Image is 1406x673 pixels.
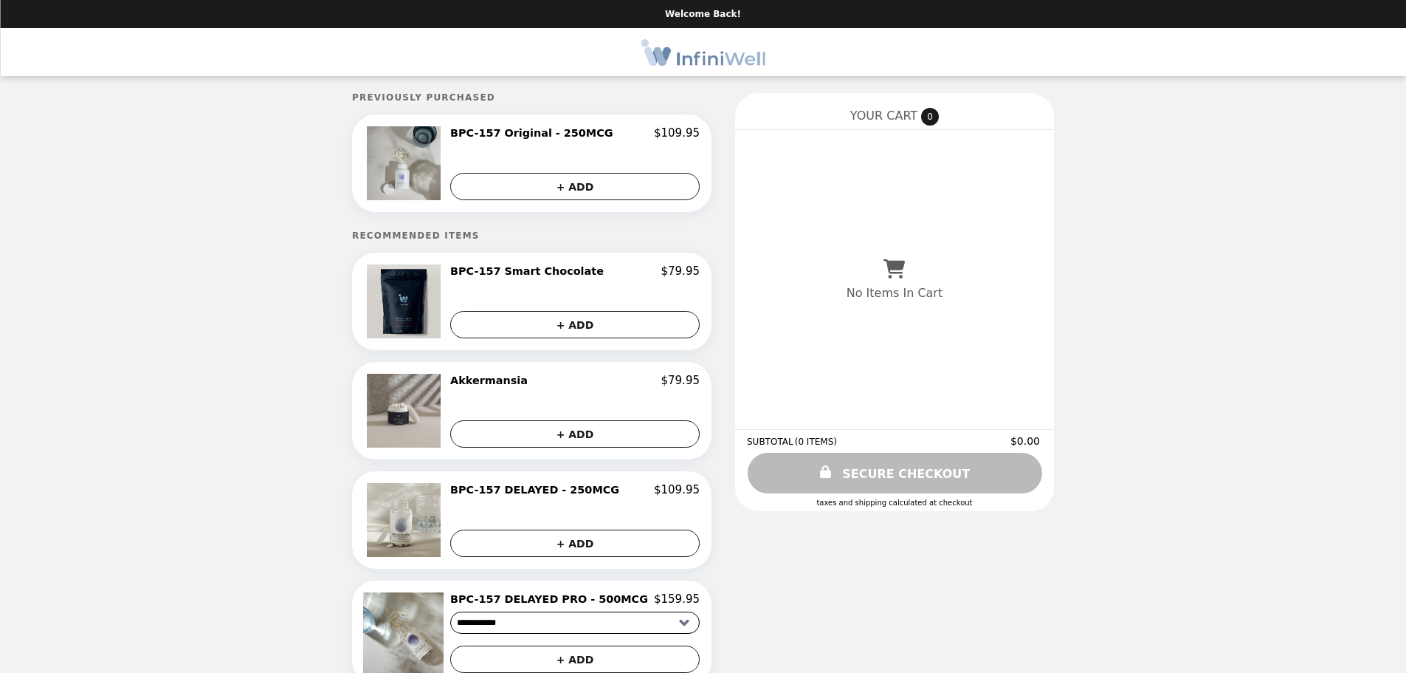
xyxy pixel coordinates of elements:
[654,483,700,496] p: $109.95
[367,374,444,448] img: Akkermansia
[641,37,765,67] img: Brand Logo
[450,374,534,387] h2: Akkermansia
[450,311,700,338] button: + ADD
[661,264,700,278] p: $79.95
[747,437,795,447] span: SUBTOTAL
[921,108,939,126] span: 0
[450,530,700,557] button: + ADD
[450,420,700,448] button: + ADD
[450,592,654,606] h2: BPC-157 DELAYED PRO - 500MCG
[367,483,444,557] img: BPC-157 DELAYED - 250MCG
[847,286,942,300] p: No Items In Cart
[654,592,700,606] p: $159.95
[661,374,700,387] p: $79.95
[450,646,700,673] button: + ADD
[367,126,444,200] img: BPC-157 Original - 250MCG
[747,499,1042,507] div: Taxes and Shipping calculated at checkout
[450,126,619,140] h2: BPC-157 Original - 250MCG
[450,612,700,634] select: Select a product variant
[450,483,625,496] h2: BPC-157 DELAYED - 250MCG
[352,92,711,103] h5: Previously Purchased
[665,9,741,19] p: Welcome Back!
[352,230,711,241] h5: Recommended Items
[367,264,444,338] img: BPC-157 Smart Chocolate
[450,173,700,200] button: + ADD
[363,592,447,673] img: BPC-157 DELAYED PRO - 500MCG
[654,126,700,140] p: $109.95
[1010,435,1042,447] span: $0.00
[795,437,837,447] span: ( 0 ITEMS )
[450,264,610,278] h2: BPC-157 Smart Chocolate
[850,109,917,123] span: YOUR CART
